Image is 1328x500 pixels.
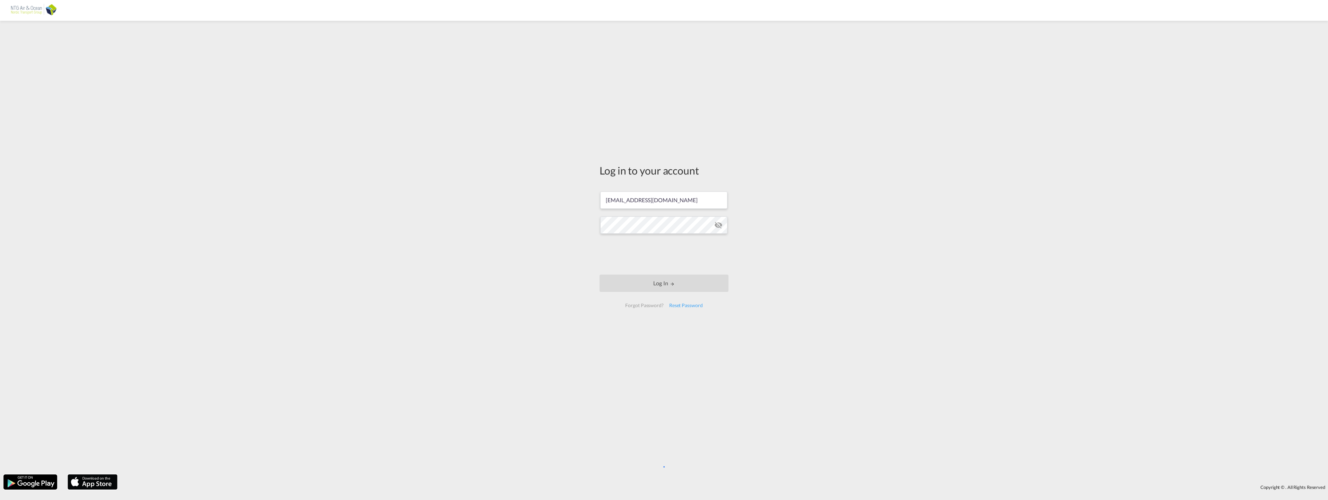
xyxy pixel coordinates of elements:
input: Enter email/phone number [600,191,727,209]
md-icon: icon-eye-off [714,221,723,229]
button: LOGIN [600,275,728,292]
div: Forgot Password? [622,299,666,312]
img: google.png [3,474,58,490]
img: af31b1c0b01f11ecbc353f8e72265e29.png [10,3,57,18]
div: Copyright © . All Rights Reserved [121,481,1328,493]
div: Reset Password [666,299,706,312]
img: apple.png [67,474,118,490]
iframe: reCAPTCHA [611,241,717,268]
div: Log in to your account [600,163,728,178]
